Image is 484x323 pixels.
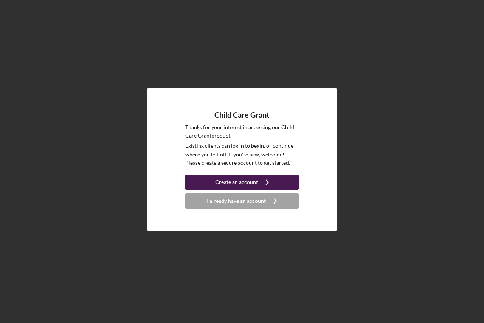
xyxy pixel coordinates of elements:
[207,193,266,209] div: I already have an account
[215,175,258,190] div: Create an account
[185,123,299,140] p: Thanks for your interest in accessing our Child Care Grant product.
[185,175,299,190] button: Create an account
[185,175,299,192] a: Create an account
[185,193,299,209] button: I already have an account
[185,142,299,167] p: Existing clients can log in to begin, or continue where you left off. If you're new, welcome! Ple...
[214,111,270,119] h4: Child Care Grant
